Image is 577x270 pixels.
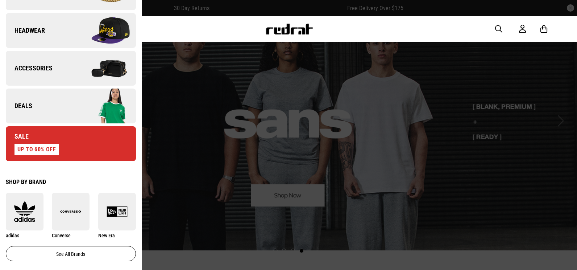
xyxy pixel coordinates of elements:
img: New Era [98,201,136,222]
a: Deals Company [6,89,136,123]
span: Sale [6,132,29,141]
a: Accessories Company [6,51,136,86]
span: Accessories [6,64,53,73]
img: Company [71,12,136,49]
img: adidas [6,201,43,222]
span: Headwear [6,26,45,35]
a: See all brands [6,246,136,261]
img: Converse [52,201,90,222]
span: Converse [52,233,71,238]
img: Redrat logo [265,24,313,34]
div: UP TO 60% OFF [14,144,59,155]
a: adidas adidas [6,193,43,239]
span: New Era [98,233,115,238]
a: Converse Converse [52,193,90,239]
img: Company [71,88,136,124]
img: Company [71,50,136,86]
span: adidas [6,233,19,238]
button: Open LiveChat chat widget [6,3,28,25]
a: Sale UP TO 60% OFF [6,126,136,161]
span: Deals [6,102,32,110]
a: New Era New Era [98,193,136,239]
a: Headwear Company [6,13,136,48]
div: Shop by Brand [6,179,136,185]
